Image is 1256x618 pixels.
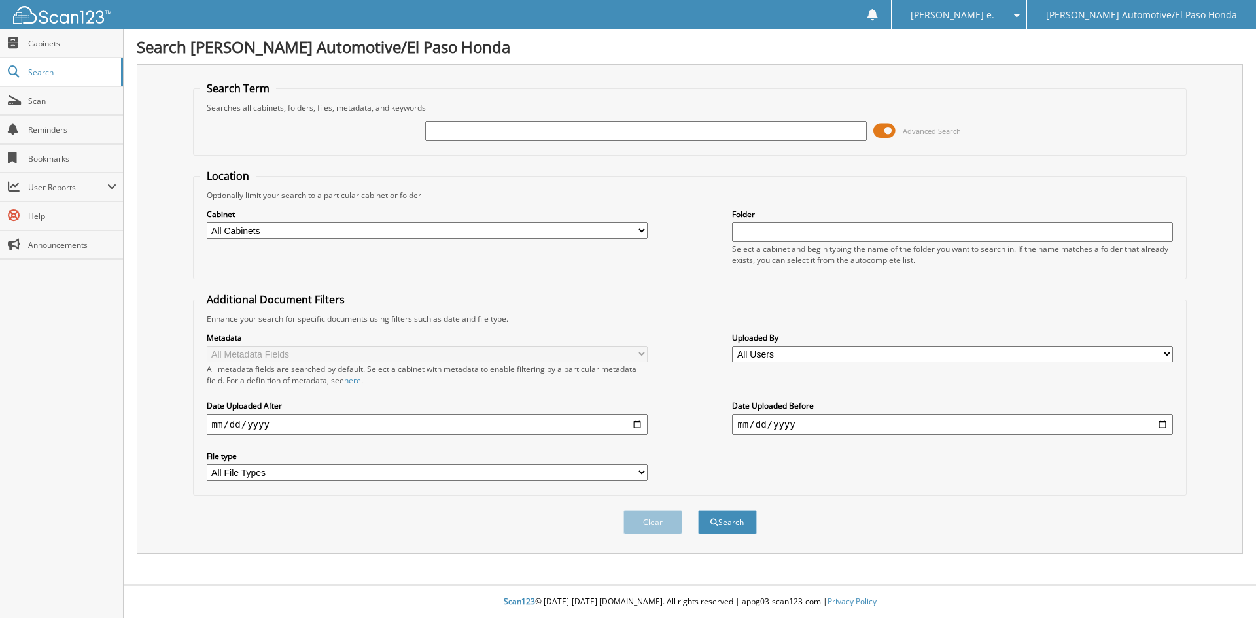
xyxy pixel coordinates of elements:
[28,124,116,135] span: Reminders
[28,38,116,49] span: Cabinets
[207,400,648,411] label: Date Uploaded After
[28,95,116,107] span: Scan
[28,67,114,78] span: Search
[28,182,107,193] span: User Reports
[828,596,877,607] a: Privacy Policy
[911,11,994,19] span: [PERSON_NAME] e.
[1046,11,1237,19] span: [PERSON_NAME] Automotive/El Paso Honda
[200,190,1180,201] div: Optionally limit your search to a particular cabinet or folder
[13,6,111,24] img: scan123-logo-white.svg
[137,36,1243,58] h1: Search [PERSON_NAME] Automotive/El Paso Honda
[200,102,1180,113] div: Searches all cabinets, folders, files, metadata, and keywords
[344,375,361,386] a: here
[207,364,648,386] div: All metadata fields are searched by default. Select a cabinet with metadata to enable filtering b...
[207,209,648,220] label: Cabinet
[207,451,648,462] label: File type
[28,153,116,164] span: Bookmarks
[732,414,1173,435] input: end
[200,313,1180,324] div: Enhance your search for specific documents using filters such as date and file type.
[903,126,961,136] span: Advanced Search
[504,596,535,607] span: Scan123
[28,211,116,222] span: Help
[732,243,1173,266] div: Select a cabinet and begin typing the name of the folder you want to search in. If the name match...
[200,292,351,307] legend: Additional Document Filters
[207,414,648,435] input: start
[28,239,116,250] span: Announcements
[200,169,256,183] legend: Location
[732,209,1173,220] label: Folder
[732,400,1173,411] label: Date Uploaded Before
[732,332,1173,343] label: Uploaded By
[698,510,757,534] button: Search
[623,510,682,534] button: Clear
[124,586,1256,618] div: © [DATE]-[DATE] [DOMAIN_NAME]. All rights reserved | appg03-scan123-com |
[200,81,276,95] legend: Search Term
[207,332,648,343] label: Metadata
